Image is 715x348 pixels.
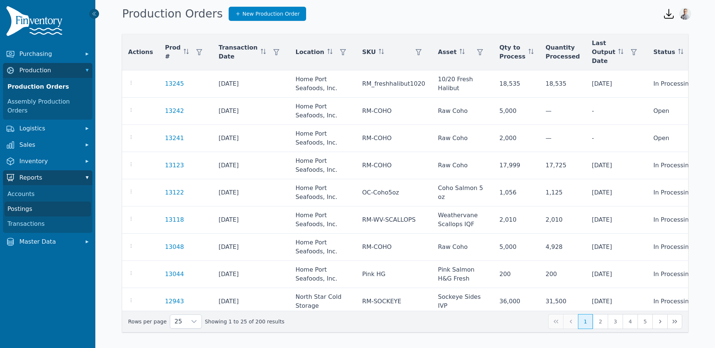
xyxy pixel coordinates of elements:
button: Reports [3,170,92,185]
td: In Processing [647,234,707,261]
a: New Production Order [229,7,306,21]
span: Sales [19,140,79,149]
td: 2,010 [493,206,540,234]
td: 2,000 [493,125,540,152]
a: Accounts [4,187,91,202]
td: Open [647,98,707,125]
span: Status [653,48,675,57]
td: 10/20 Fresh Halibut [432,70,493,98]
button: Sales [3,137,92,152]
td: 2,010 [540,206,586,234]
a: 13241 [165,135,184,142]
td: RM-COHO [356,152,432,179]
td: [DATE] [213,234,290,261]
td: RM-COHO [356,234,432,261]
td: [DATE] [586,234,647,261]
td: Coho Salmon 5 oz [432,179,493,206]
td: 200 [540,261,586,288]
button: Inventory [3,154,92,169]
span: Purchasing [19,50,79,58]
td: Home Port Seafoods, Inc. [290,261,356,288]
td: Home Port Seafoods, Inc. [290,98,356,125]
td: 18,535 [493,70,540,98]
td: RM-SOCKEYE [356,288,432,315]
td: 5,000 [493,234,540,261]
span: Showing 1 to 25 of 200 results [205,318,285,325]
td: [DATE] [213,206,290,234]
td: [DATE] [213,288,290,315]
span: SKU [362,48,376,57]
button: Master Data [3,234,92,249]
span: Reports [19,173,79,182]
span: Logistics [19,124,79,133]
td: In Processing [647,261,707,288]
span: Asset [438,48,457,57]
td: Raw Coho [432,98,493,125]
td: [DATE] [213,179,290,206]
td: Raw Coho [432,234,493,261]
td: [DATE] [586,261,647,288]
a: Production Orders [4,79,91,94]
td: Raw Coho [432,125,493,152]
td: Pink HG [356,261,432,288]
td: Raw Coho [432,152,493,179]
td: In Processing [647,70,707,98]
span: Production [19,66,79,75]
td: Home Port Seafoods, Inc. [290,206,356,234]
a: 13122 [165,189,184,196]
td: 31,500 [540,288,586,315]
button: Purchasing [3,47,92,61]
td: - [586,125,647,152]
td: Open [647,125,707,152]
td: 17,725 [540,152,586,179]
td: 36,000 [493,288,540,315]
td: RM-COHO [356,125,432,152]
a: 13245 [165,80,184,87]
span: Inventory [19,157,79,166]
td: [DATE] [586,206,647,234]
a: Assembly Production Orders [4,94,91,118]
td: 4,928 [540,234,586,261]
span: Last Output Date [592,39,615,66]
a: 13044 [165,271,184,278]
img: Finventory [6,6,66,39]
td: [DATE] [586,179,647,206]
td: In Processing [647,152,707,179]
button: Page 1 [578,314,593,329]
td: [DATE] [586,152,647,179]
span: Rows per page [170,315,187,328]
button: Page 3 [608,314,623,329]
td: In Processing [647,288,707,315]
td: — [540,98,586,125]
span: Qty to Process [499,43,525,61]
button: Page 2 [593,314,608,329]
a: 13123 [165,162,184,169]
span: Master Data [19,237,79,246]
button: Logistics [3,121,92,136]
button: Page 4 [623,314,638,329]
td: [DATE] [213,261,290,288]
td: 18,535 [540,70,586,98]
td: Weathervane Scallops IQF [432,206,493,234]
td: Home Port Seafoods, Inc. [290,234,356,261]
td: Home Port Seafoods, Inc. [290,152,356,179]
button: Next Page [652,314,667,329]
img: Joshua Benton [679,8,691,20]
td: 17,999 [493,152,540,179]
td: [DATE] [213,70,290,98]
span: Actions [128,48,153,57]
button: Production [3,63,92,78]
td: RM-COHO [356,98,432,125]
a: 12943 [165,298,184,305]
button: Last Page [667,314,682,329]
td: - [586,98,647,125]
td: 200 [493,261,540,288]
span: Prod # [165,43,181,61]
span: Location [296,48,324,57]
td: 1,125 [540,179,586,206]
td: [DATE] [586,70,647,98]
td: Pink Salmon H&G Fresh [432,261,493,288]
td: 5,000 [493,98,540,125]
a: 13242 [165,107,184,114]
td: RM_freshhalibut1020 [356,70,432,98]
